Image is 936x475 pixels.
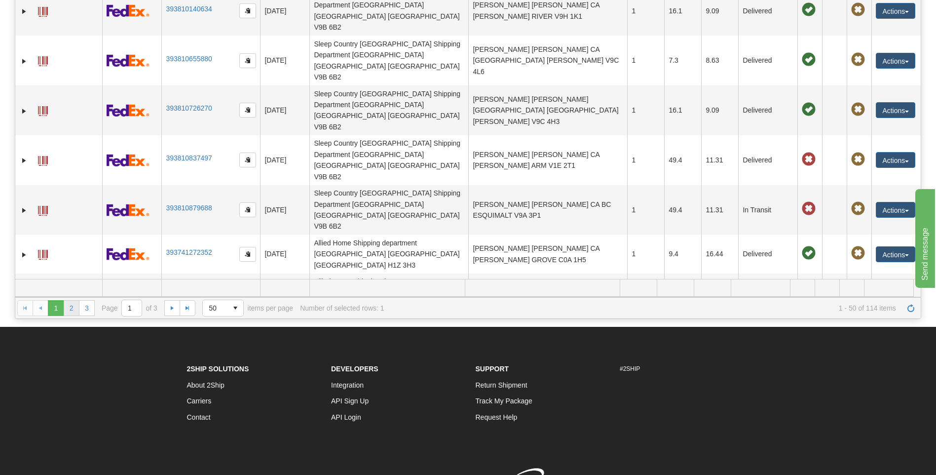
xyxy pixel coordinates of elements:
[7,6,91,18] div: Send message
[122,300,142,316] input: Page 1
[187,381,225,389] a: About 2Ship
[391,304,896,312] span: 1 - 50 of 114 items
[260,274,309,312] td: [DATE]
[166,204,212,212] a: 393810879688
[331,365,378,373] strong: Developers
[701,185,738,235] td: 11.31
[260,36,309,85] td: [DATE]
[876,152,915,168] button: Actions
[260,85,309,135] td: [DATE]
[38,201,48,217] a: Label
[107,4,150,17] img: 2 - FedEx Express®
[239,3,256,18] button: Copy to clipboard
[309,185,468,235] td: Sleep Country [GEOGRAPHIC_DATA] Shipping Department [GEOGRAPHIC_DATA] [GEOGRAPHIC_DATA] [GEOGRAPH...
[19,205,29,215] a: Expand
[202,300,293,317] span: items per page
[468,85,627,135] td: [PERSON_NAME] [PERSON_NAME] [GEOGRAPHIC_DATA] [GEOGRAPHIC_DATA] [PERSON_NAME] V9C 4H3
[851,53,865,67] span: Pickup Not Assigned
[19,250,29,260] a: Expand
[802,246,816,260] span: On time
[331,397,369,405] a: API Sign Up
[627,274,664,312] td: 1
[738,274,797,312] td: Delivered
[468,235,627,273] td: [PERSON_NAME] [PERSON_NAME] CA [PERSON_NAME] GROVE C0A 1H5
[79,300,95,316] a: 3
[309,36,468,85] td: Sleep Country [GEOGRAPHIC_DATA] Shipping Department [GEOGRAPHIC_DATA] [GEOGRAPHIC_DATA] [GEOGRAPH...
[876,53,915,69] button: Actions
[701,235,738,273] td: 16.44
[876,3,915,19] button: Actions
[19,106,29,116] a: Expand
[107,154,150,166] img: 2 - FedEx Express®
[851,153,865,166] span: Pickup Not Assigned
[664,274,701,312] td: 2.6
[701,135,738,185] td: 11.31
[19,56,29,66] a: Expand
[627,135,664,185] td: 1
[260,135,309,185] td: [DATE]
[620,366,749,372] h6: #2SHIP
[239,202,256,217] button: Copy to clipboard
[187,397,212,405] a: Carriers
[701,274,738,312] td: 9.29
[38,2,48,18] a: Label
[476,413,518,421] a: Request Help
[107,104,150,117] img: 2 - FedEx Express®
[664,235,701,273] td: 9.4
[202,300,244,317] span: Page sizes drop down
[166,5,212,13] a: 393810140634
[851,202,865,216] span: Pickup Not Assigned
[166,55,212,63] a: 393810655880
[38,152,48,167] a: Label
[166,154,212,162] a: 393810837497
[48,300,64,316] span: Page 1
[239,53,256,68] button: Copy to clipboard
[187,413,211,421] a: Contact
[876,202,915,218] button: Actions
[107,54,150,67] img: 2 - FedEx Express®
[738,235,797,273] td: Delivered
[38,245,48,261] a: Label
[476,365,509,373] strong: Support
[664,36,701,85] td: 7.3
[627,36,664,85] td: 1
[64,300,79,316] a: 2
[701,36,738,85] td: 8.63
[209,303,222,313] span: 50
[664,135,701,185] td: 49.4
[913,187,935,288] iframe: chat widget
[802,153,816,166] span: Late
[38,102,48,118] a: Label
[664,185,701,235] td: 49.4
[239,247,256,262] button: Copy to clipboard
[476,381,527,389] a: Return Shipment
[180,300,195,316] a: Go to the last page
[309,235,468,273] td: Allied Home Shipping department [GEOGRAPHIC_DATA] [GEOGRAPHIC_DATA] [GEOGRAPHIC_DATA] H1Z 3H3
[701,85,738,135] td: 9.09
[903,300,919,316] a: Refresh
[227,300,243,316] span: select
[102,300,157,317] span: Page of 3
[468,185,627,235] td: [PERSON_NAME] [PERSON_NAME] CA BC ESQUIMALT V9A 3P1
[187,365,249,373] strong: 2Ship Solutions
[851,3,865,17] span: Pickup Not Assigned
[627,85,664,135] td: 1
[468,135,627,185] td: [PERSON_NAME] [PERSON_NAME] CA [PERSON_NAME] ARM V1E 2T1
[627,185,664,235] td: 1
[260,185,309,235] td: [DATE]
[331,413,361,421] a: API Login
[738,185,797,235] td: In Transit
[164,300,180,316] a: Go to the next page
[802,103,816,117] span: On time
[851,103,865,117] span: Pickup Not Assigned
[19,6,29,16] a: Expand
[309,135,468,185] td: Sleep Country [GEOGRAPHIC_DATA] Shipping Department [GEOGRAPHIC_DATA] [GEOGRAPHIC_DATA] [GEOGRAPH...
[38,52,48,68] a: Label
[802,202,816,216] span: Late
[468,36,627,85] td: [PERSON_NAME] [PERSON_NAME] CA [GEOGRAPHIC_DATA] [PERSON_NAME] V9C 4L6
[239,153,256,167] button: Copy to clipboard
[738,135,797,185] td: Delivered
[309,85,468,135] td: Sleep Country [GEOGRAPHIC_DATA] Shipping Department [GEOGRAPHIC_DATA] [GEOGRAPHIC_DATA] [GEOGRAPH...
[166,104,212,112] a: 393810726270
[876,102,915,118] button: Actions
